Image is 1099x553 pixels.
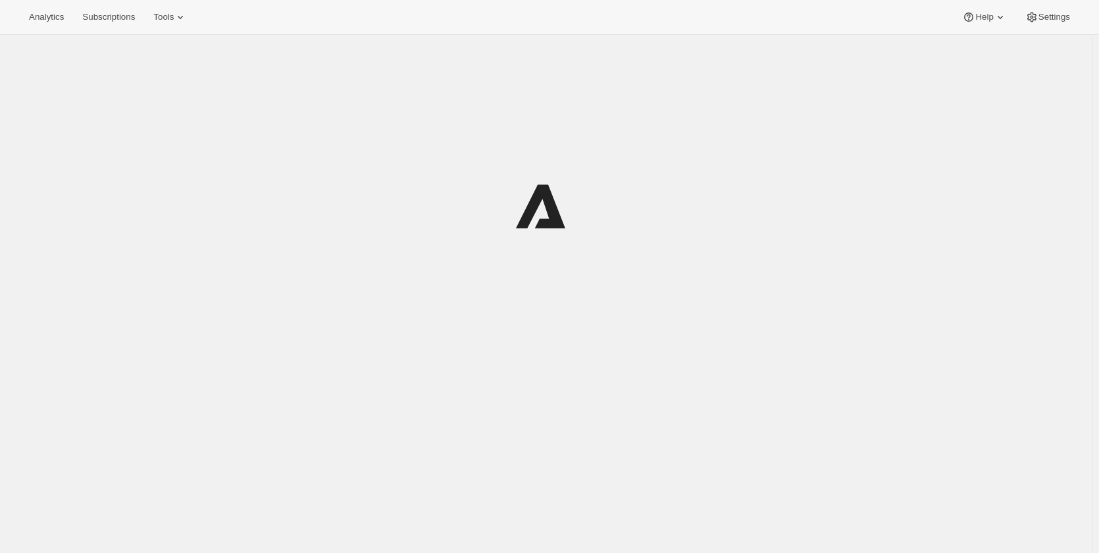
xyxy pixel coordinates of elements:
button: Analytics [21,8,72,26]
span: Analytics [29,12,64,22]
span: Settings [1038,12,1070,22]
button: Settings [1017,8,1078,26]
span: Help [975,12,993,22]
button: Subscriptions [74,8,143,26]
span: Subscriptions [82,12,135,22]
button: Tools [145,8,195,26]
button: Help [954,8,1014,26]
span: Tools [153,12,174,22]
